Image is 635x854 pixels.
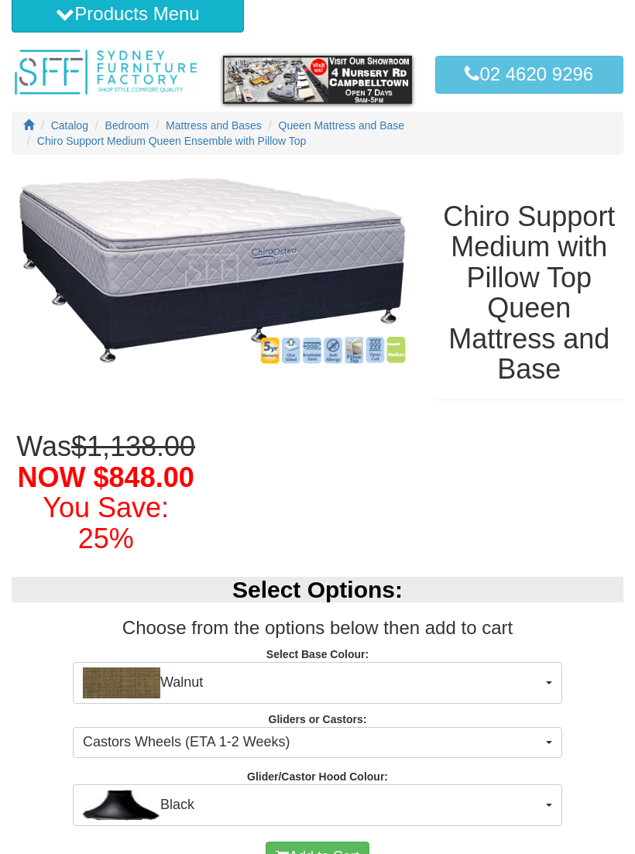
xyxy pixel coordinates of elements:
h3: Choose from the options below then add to cart [12,618,623,638]
h1: Chiro Support Medium with Pillow Top Queen Mattress and Base [435,201,623,386]
del: $1,138.00 [71,430,195,462]
span: Walnut [83,667,542,698]
strong: Select Base Colour: [266,648,369,660]
img: Sydney Furniture Factory [12,48,200,97]
a: Chiro Support Medium Queen Ensemble with Pillow Top [37,135,307,147]
span: Black [83,790,542,821]
h1: Was [12,431,200,554]
button: Castors Wheels (ETA 1-2 Weeks) [73,727,562,758]
strong: Gliders or Castors: [269,713,367,725]
span: Castors Wheels (ETA 1-2 Weeks) [83,732,542,753]
font: You Save: 25% [43,492,169,554]
a: Bedroom [105,119,149,132]
a: Catalog [51,119,88,132]
img: Walnut [83,667,160,698]
button: BlackBlack [73,784,562,826]
a: Queen Mattress and Base [279,119,405,132]
b: Select Options: [232,577,403,602]
img: showroom.gif [223,56,411,103]
a: Mattress and Bases [166,119,262,132]
button: WalnutWalnut [73,662,562,704]
strong: Glider/Castor Hood Colour: [247,770,388,783]
img: Black [83,790,160,821]
a: 02 4620 9296 [435,56,623,93]
span: NOW $848.00 [18,461,194,493]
